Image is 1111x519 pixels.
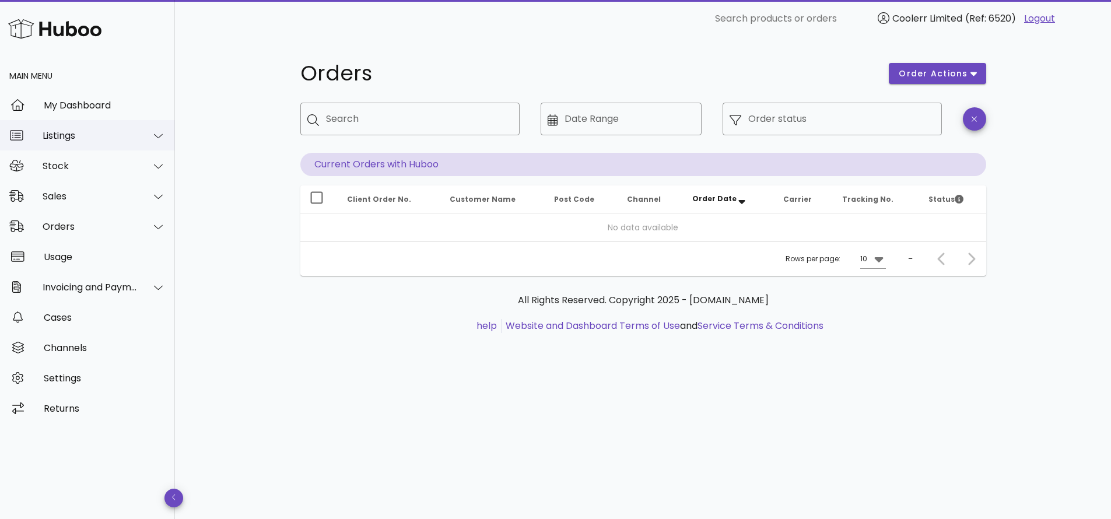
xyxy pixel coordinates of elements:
[774,185,832,213] th: Carrier
[833,185,920,213] th: Tracking No.
[43,221,138,232] div: Orders
[692,194,737,204] span: Order Date
[43,130,138,141] div: Listings
[919,185,986,213] th: Status
[892,12,962,25] span: Coolerr Limited
[783,194,812,204] span: Carrier
[928,194,963,204] span: Status
[860,250,886,268] div: 10Rows per page:
[300,153,986,176] p: Current Orders with Huboo
[502,319,823,333] li: and
[44,312,166,323] div: Cases
[44,373,166,384] div: Settings
[43,282,138,293] div: Invoicing and Payments
[476,319,497,332] a: help
[554,194,594,204] span: Post Code
[8,16,101,41] img: Huboo Logo
[842,194,893,204] span: Tracking No.
[698,319,823,332] a: Service Terms & Conditions
[545,185,618,213] th: Post Code
[965,12,1016,25] span: (Ref: 6520)
[300,63,875,84] h1: Orders
[898,68,968,80] span: order actions
[43,191,138,202] div: Sales
[627,194,661,204] span: Channel
[338,185,440,213] th: Client Order No.
[450,194,516,204] span: Customer Name
[44,251,166,262] div: Usage
[440,185,545,213] th: Customer Name
[44,342,166,353] div: Channels
[43,160,138,171] div: Stock
[889,63,986,84] button: order actions
[44,403,166,414] div: Returns
[908,254,913,264] div: –
[300,213,986,241] td: No data available
[310,293,977,307] p: All Rights Reserved. Copyright 2025 - [DOMAIN_NAME]
[347,194,411,204] span: Client Order No.
[786,242,886,276] div: Rows per page:
[683,185,774,213] th: Order Date: Sorted descending. Activate to remove sorting.
[618,185,683,213] th: Channel
[44,100,166,111] div: My Dashboard
[1024,12,1055,26] a: Logout
[860,254,867,264] div: 10
[506,319,680,332] a: Website and Dashboard Terms of Use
